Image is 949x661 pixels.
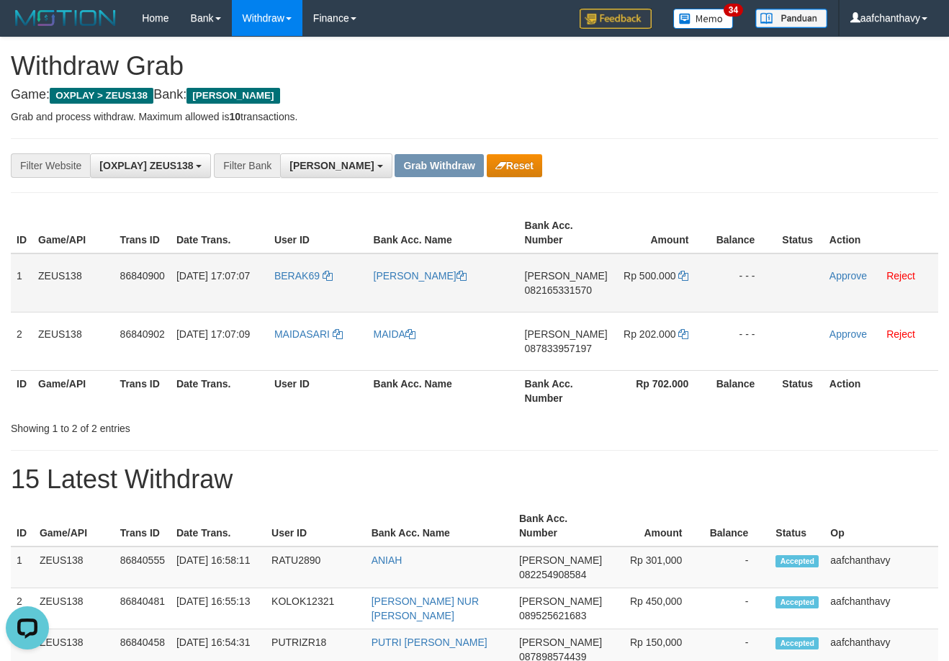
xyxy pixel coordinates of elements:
button: Open LiveChat chat widget [6,6,49,49]
th: ID [11,370,32,411]
th: Bank Acc. Name [368,212,519,253]
span: Copy 082254908584 to clipboard [519,569,586,580]
th: ID [11,212,32,253]
span: Rp 500.000 [624,270,675,282]
th: Bank Acc. Name [366,505,513,547]
a: ANIAH [372,554,402,566]
span: OXPLAY > ZEUS138 [50,88,153,104]
td: aafchanthavy [824,547,938,588]
span: [DATE] 17:07:07 [176,270,250,282]
td: Rp 301,000 [608,547,703,588]
th: Date Trans. [171,370,269,411]
th: Bank Acc. Number [519,370,613,411]
th: Game/API [32,212,114,253]
a: Copy 500000 to clipboard [678,270,688,282]
img: panduan.png [755,9,827,28]
th: Date Trans. [171,505,266,547]
span: Copy 089525621683 to clipboard [519,610,586,621]
td: - - - [710,253,776,312]
span: [PERSON_NAME] [525,270,608,282]
img: Feedback.jpg [580,9,652,29]
td: 2 [11,588,34,629]
strong: 10 [229,111,240,122]
th: Rp 702.000 [613,370,711,411]
button: [OXPLAY] ZEUS138 [90,153,211,178]
span: [PERSON_NAME] [519,637,602,648]
th: Balance [710,370,776,411]
div: Showing 1 to 2 of 2 entries [11,415,384,436]
th: Amount [608,505,703,547]
td: 86840555 [114,547,171,588]
th: Status [770,505,824,547]
a: BERAK69 [274,270,333,282]
th: ID [11,505,34,547]
span: [PERSON_NAME] [289,160,374,171]
a: Copy 202000 to clipboard [678,328,688,340]
a: PUTRI [PERSON_NAME] [372,637,487,648]
a: MAIDA [374,328,415,340]
th: User ID [269,370,368,411]
th: Game/API [34,505,114,547]
th: Status [776,370,823,411]
td: Rp 450,000 [608,588,703,629]
span: Accepted [775,596,819,608]
a: Approve [829,270,867,282]
span: BERAK69 [274,270,320,282]
a: [PERSON_NAME] NUR [PERSON_NAME] [372,595,479,621]
td: - - - [710,312,776,370]
button: [PERSON_NAME] [280,153,392,178]
th: Trans ID [114,370,171,411]
th: Op [824,505,938,547]
th: User ID [269,212,368,253]
span: [OXPLAY] ZEUS138 [99,160,193,171]
span: Accepted [775,637,819,649]
span: Copy 082165331570 to clipboard [525,284,592,296]
a: [PERSON_NAME] [374,270,467,282]
th: Action [824,370,938,411]
th: Bank Acc. Number [519,212,613,253]
td: ZEUS138 [32,253,114,312]
td: RATU2890 [266,547,366,588]
th: Bank Acc. Number [513,505,608,547]
span: Accepted [775,555,819,567]
td: 1 [11,547,34,588]
td: - [703,547,770,588]
span: [DATE] 17:07:09 [176,328,250,340]
span: [PERSON_NAME] [186,88,279,104]
button: Grab Withdraw [395,154,483,177]
th: Game/API [32,370,114,411]
a: Reject [886,328,915,340]
th: Status [776,212,823,253]
h1: 15 Latest Withdraw [11,465,938,494]
h1: Withdraw Grab [11,52,938,81]
span: 34 [724,4,743,17]
td: ZEUS138 [32,312,114,370]
th: Balance [703,505,770,547]
h4: Game: Bank: [11,88,938,102]
img: Button%20Memo.svg [673,9,734,29]
td: 86840481 [114,588,171,629]
td: ZEUS138 [34,547,114,588]
div: Filter Website [11,153,90,178]
td: ZEUS138 [34,588,114,629]
th: Trans ID [114,212,171,253]
th: Action [824,212,938,253]
div: Filter Bank [214,153,280,178]
th: User ID [266,505,366,547]
a: Approve [829,328,867,340]
span: 86840902 [120,328,165,340]
span: Rp 202.000 [624,328,675,340]
button: Reset [487,154,542,177]
span: MAIDASARI [274,328,330,340]
th: Balance [710,212,776,253]
span: [PERSON_NAME] [519,554,602,566]
th: Bank Acc. Name [368,370,519,411]
td: 1 [11,253,32,312]
a: Reject [886,270,915,282]
th: Amount [613,212,711,253]
th: Date Trans. [171,212,269,253]
td: [DATE] 16:58:11 [171,547,266,588]
span: [PERSON_NAME] [519,595,602,607]
img: MOTION_logo.png [11,7,120,29]
a: MAIDASARI [274,328,343,340]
